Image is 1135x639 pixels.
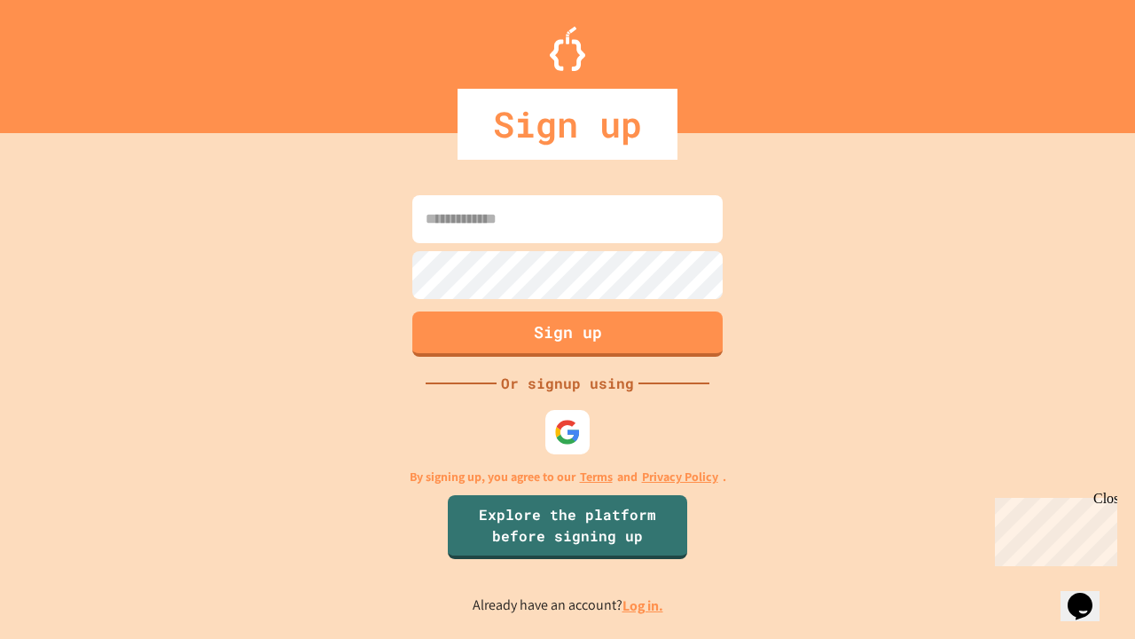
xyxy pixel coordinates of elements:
[580,468,613,486] a: Terms
[7,7,122,113] div: Chat with us now!Close
[458,89,677,160] div: Sign up
[473,595,663,617] p: Already have an account?
[448,495,687,559] a: Explore the platform before signing up
[497,373,638,394] div: Or signup using
[642,468,718,486] a: Privacy Policy
[412,312,723,357] button: Sign up
[622,596,663,615] a: Log in.
[410,468,726,486] p: By signing up, you agree to our and .
[1061,568,1117,621] iframe: chat widget
[554,419,581,446] img: google-icon.svg
[988,491,1117,566] iframe: chat widget
[550,27,585,71] img: Logo.svg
